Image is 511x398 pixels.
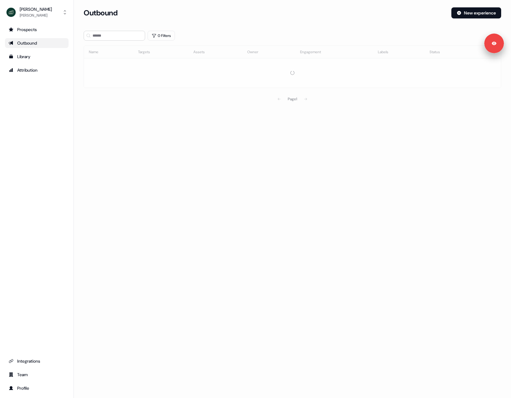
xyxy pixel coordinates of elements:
div: [PERSON_NAME] [20,6,52,12]
div: Outbound [9,40,65,46]
a: Go to prospects [5,25,69,34]
div: Team [9,372,65,378]
a: Go to profile [5,383,69,393]
button: 0 Filters [148,31,175,41]
div: Library [9,54,65,60]
h3: Outbound [84,8,117,18]
div: Profile [9,385,65,391]
button: [PERSON_NAME][PERSON_NAME] [5,5,69,20]
div: Prospects [9,26,65,33]
a: Go to outbound experience [5,38,69,48]
div: Integrations [9,358,65,364]
a: Go to attribution [5,65,69,75]
a: Go to templates [5,52,69,62]
button: New experience [451,7,501,18]
a: Go to team [5,370,69,380]
a: Go to integrations [5,356,69,366]
div: Attribution [9,67,65,73]
div: [PERSON_NAME] [20,12,52,18]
